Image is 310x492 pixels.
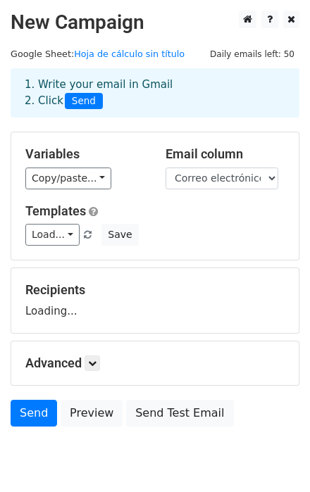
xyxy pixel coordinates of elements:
a: Copy/paste... [25,168,111,189]
h5: Advanced [25,355,285,371]
a: Templates [25,203,86,218]
h5: Recipients [25,282,285,298]
a: Send Test Email [126,400,233,427]
a: Daily emails left: 50 [205,49,299,59]
div: Loading... [25,282,285,319]
h5: Variables [25,146,144,162]
div: 1. Write your email in Gmail 2. Click [14,77,296,109]
a: Send [11,400,57,427]
h2: New Campaign [11,11,299,34]
small: Google Sheet: [11,49,185,59]
a: Load... [25,224,80,246]
a: Hoja de cálculo sin título [74,49,185,59]
span: Daily emails left: 50 [205,46,299,62]
a: Preview [61,400,123,427]
span: Send [65,93,103,110]
button: Save [101,224,138,246]
h5: Email column [166,146,285,162]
